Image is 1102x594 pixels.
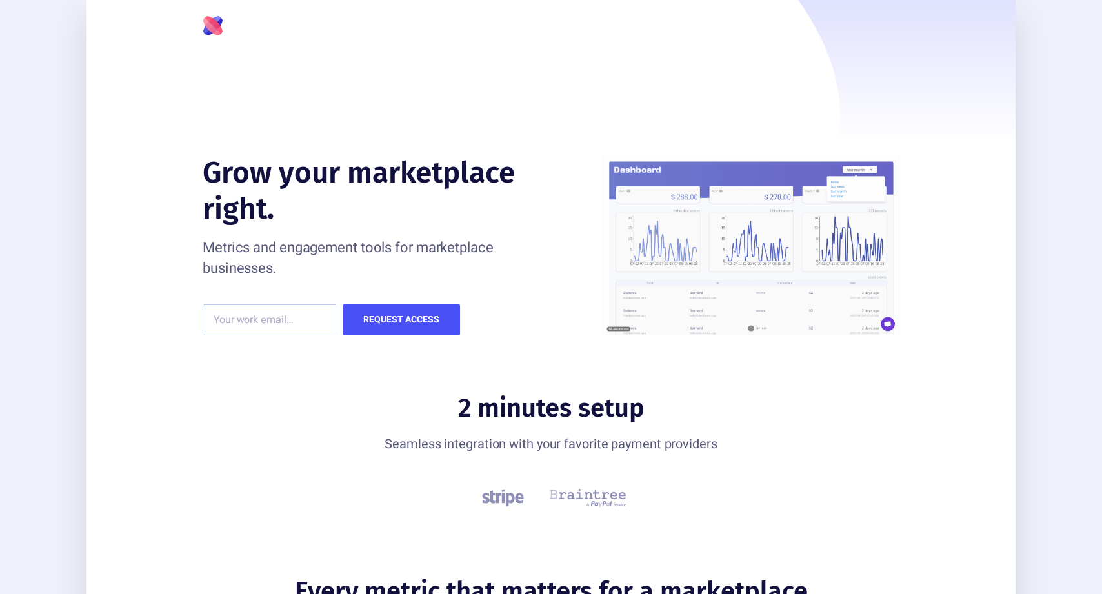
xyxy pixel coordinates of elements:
[203,237,543,279] p: Metrics and engagement tools for marketplace businesses.
[550,485,626,511] img: Braintree
[476,485,530,511] img: Stripe
[203,155,543,227] h1: Grow your marketplace right.
[603,155,899,335] img: Dashboard
[293,392,809,424] h2: 2 minutes setup
[203,304,336,335] input: Your work email…
[293,435,809,454] p: Seamless integration with your favorite payment providers
[343,304,460,335] button: Request access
